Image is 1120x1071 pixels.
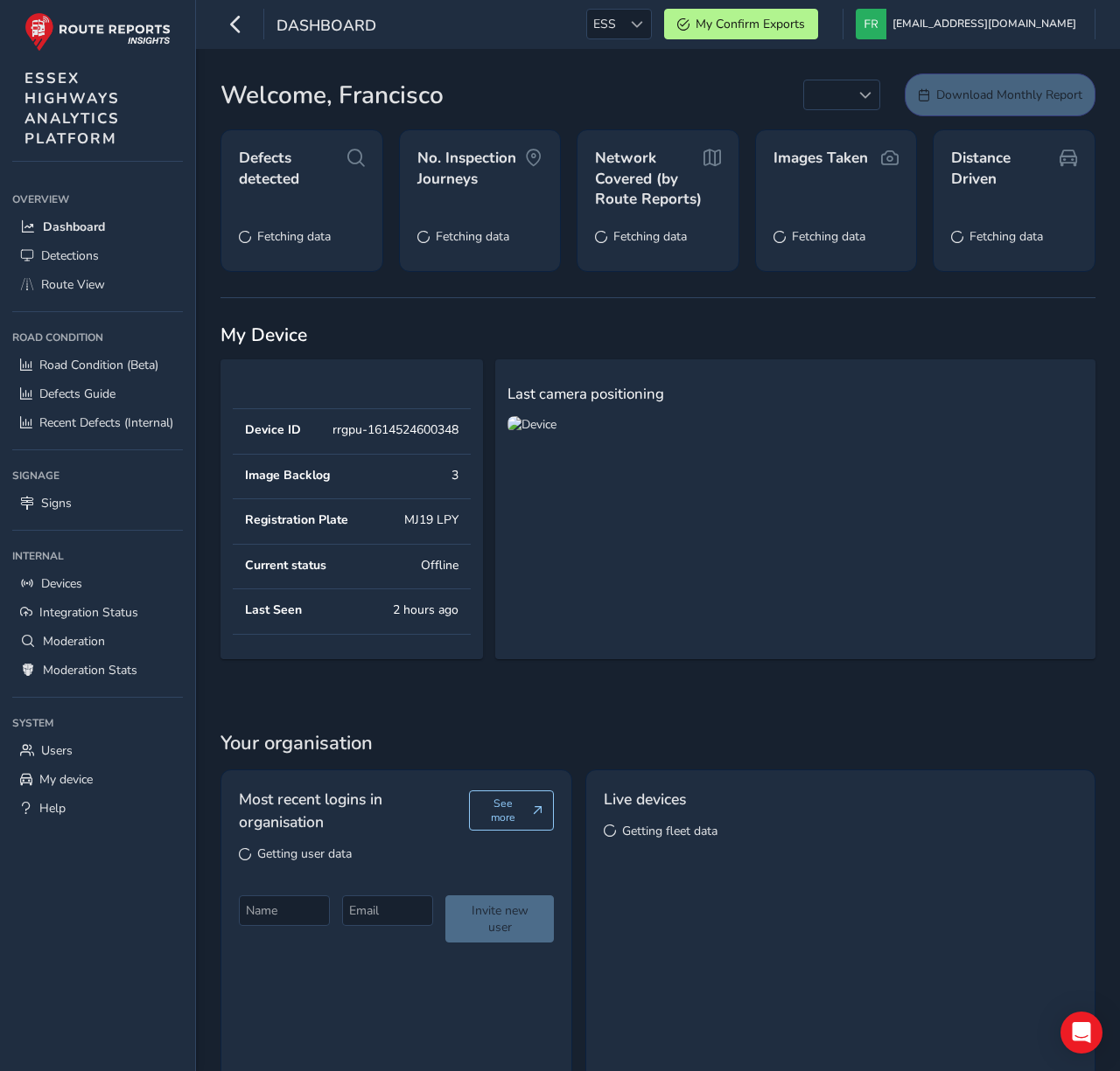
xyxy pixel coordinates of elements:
div: Offline [421,557,458,574]
span: Getting fleet data [622,823,717,839]
span: Dashboard [43,219,105,235]
input: Email [342,895,433,926]
div: MJ19 LPY [404,511,458,528]
span: No. Inspection Journeys [417,148,526,189]
span: Dashboard [276,15,376,39]
span: Fetching data [792,228,865,245]
span: My device [39,771,93,788]
span: Fetching data [257,228,331,245]
input: Name [239,895,330,926]
span: [EMAIL_ADDRESS][DOMAIN_NAME] [892,9,1076,39]
img: Device [507,416,556,433]
span: Route View [41,276,105,293]
img: diamond-layout [856,9,886,39]
span: Fetching data [436,228,509,245]
span: Last camera positioning [507,384,664,404]
span: Defects detected [239,148,347,189]
span: My Confirm Exports [696,16,805,32]
a: Dashboard [12,212,183,241]
div: Overview [12,186,183,212]
div: Device ID [245,421,301,438]
span: Signs [41,495,72,511]
div: 3 [451,467,458,483]
span: Detections [41,247,99,264]
div: System [12,710,183,736]
div: Signage [12,462,183,489]
button: My Confirm Exports [664,9,818,39]
div: Last Seen [245,602,302,618]
a: Devices [12,569,183,598]
span: Users [41,742,73,759]
div: rrgpu-1614524600348 [332,421,458,438]
div: 2 hours ago [393,602,458,618]
span: Distance Driven [951,148,1060,189]
span: Moderation Stats [43,662,137,678]
a: Help [12,794,183,823]
a: Detections [12,241,183,270]
a: Integration Status [12,598,183,627]
span: Images Taken [773,148,868,169]
a: Defects Guide [12,379,183,408]
span: ESSEX HIGHWAYS ANALYTICS PLATFORM [24,68,120,149]
div: Image Backlog [245,467,330,483]
a: Users [12,736,183,765]
span: Help [39,800,66,817]
span: Fetching data [969,228,1043,245]
span: ESS [587,10,622,38]
a: Signs [12,489,183,518]
div: Open Intercom Messenger [1060,1012,1102,1054]
div: Registration Plate [245,511,348,528]
span: Road Condition (Beta) [39,357,158,373]
div: Internal [12,543,183,569]
span: Welcome, Francisco [220,77,444,114]
span: Recent Defects (Internal) [39,414,173,431]
span: Live devices [604,788,686,810]
span: My Device [220,323,307,347]
a: Moderation Stats [12,656,183,685]
a: My device [12,765,183,794]
span: Network Covered (by Route Reports) [595,148,703,210]
button: [EMAIL_ADDRESS][DOMAIN_NAME] [856,9,1082,39]
span: Devices [41,575,82,592]
span: Integration Status [39,604,138,621]
span: Your organisation [220,730,1095,756]
span: Getting user data [257,845,352,862]
a: Moderation [12,627,183,656]
a: Route View [12,270,183,299]
a: Road Condition (Beta) [12,351,183,379]
span: Most recent logins in organisation [239,788,469,834]
span: Fetching data [613,228,687,245]
div: Road Condition [12,324,183,351]
button: See more [469,790,554,831]
span: Moderation [43,633,105,650]
div: Current status [245,557,326,574]
img: rr logo [24,12,171,52]
a: Recent Defects (Internal) [12,408,183,437]
span: See more [480,796,526,824]
span: Defects Guide [39,386,115,402]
